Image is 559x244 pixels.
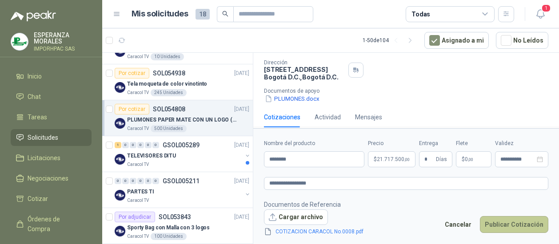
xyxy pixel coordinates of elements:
[264,88,555,94] p: Documentos de apoyo
[127,152,176,160] p: TELEVISORES DITU
[115,140,251,168] a: 1 0 0 0 0 0 GSOL005289[DATE] Company LogoTELEVISORES DITUCaracol TV
[115,212,155,222] div: Por adjudicar
[11,88,92,105] a: Chat
[264,94,320,103] button: PLUMONES.docx
[127,188,154,196] p: PARTES TI
[130,142,136,148] div: 0
[234,213,249,221] p: [DATE]
[115,190,125,201] img: Company Logo
[272,228,367,236] a: COTIZACION CARACOL No.0008.pdf
[137,178,144,184] div: 0
[132,8,188,20] h1: Mis solicitudes
[368,139,415,148] label: Precio
[28,133,58,142] span: Solicitudes
[404,157,410,162] span: ,00
[163,142,200,148] p: GSOL005289
[196,9,210,20] span: 18
[234,177,249,185] p: [DATE]
[11,211,92,237] a: Órdenes de Compra
[234,69,249,78] p: [DATE]
[462,157,465,162] span: $
[264,112,300,122] div: Cotizaciones
[34,46,92,51] p: IMPORHPAC SAS
[264,66,345,81] p: [STREET_ADDRESS] Bogotá D.C. , Bogotá D.C.
[264,200,378,209] p: Documentos de Referencia
[11,170,92,187] a: Negociaciones
[440,216,476,233] button: Cancelar
[11,109,92,126] a: Tareas
[152,142,159,148] div: 0
[122,142,129,148] div: 0
[468,157,473,162] span: ,00
[11,33,28,50] img: Company Logo
[127,116,238,124] p: PLUMONES PAPER MATE CON UN LOGO (SEGUN REF.ADJUNTA)
[28,194,48,204] span: Cotizar
[436,152,447,167] span: Días
[419,139,452,148] label: Entrega
[130,178,136,184] div: 0
[102,100,253,136] a: Por cotizarSOL054808[DATE] Company LogoPLUMONES PAPER MATE CON UN LOGO (SEGUN REF.ADJUNTA)Caracol...
[127,53,149,60] p: Caracol TV
[115,104,149,114] div: Por cotizar
[541,4,551,12] span: 1
[465,157,473,162] span: 0
[480,216,548,233] button: Publicar Cotización
[363,33,417,47] div: 1 - 50 de 104
[115,68,149,79] div: Por cotizar
[28,71,42,81] span: Inicio
[222,11,228,17] span: search
[102,208,253,244] a: Por adjudicarSOL053843[DATE] Company LogoSporty Bag con Malla con 3 logosCaracol TV100 Unidades
[115,176,251,204] a: 0 0 0 0 0 0 GSOL005211[DATE] Company LogoPARTES TICaracol TV
[411,9,430,19] div: Todas
[11,11,56,21] img: Logo peakr
[151,125,187,132] div: 500 Unidades
[153,106,185,112] p: SOL054808
[152,178,159,184] div: 0
[11,190,92,207] a: Cotizar
[151,53,184,60] div: 10 Unidades
[151,89,187,96] div: 245 Unidades
[115,154,125,165] img: Company Logo
[28,214,83,234] span: Órdenes de Compra
[145,142,152,148] div: 0
[127,197,149,204] p: Caracol TV
[115,118,125,129] img: Company Logo
[28,173,68,183] span: Negociaciones
[11,68,92,85] a: Inicio
[163,178,200,184] p: GSOL005211
[234,141,249,150] p: [DATE]
[127,233,149,240] p: Caracol TV
[115,82,125,93] img: Company Logo
[102,64,253,100] a: Por cotizarSOL054938[DATE] Company LogoTela moqueta de color vinotintoCaracol TV245 Unidades
[355,112,382,122] div: Mensajes
[115,142,121,148] div: 1
[127,89,149,96] p: Caracol TV
[234,105,249,114] p: [DATE]
[496,32,548,49] button: No Leídos
[11,129,92,146] a: Solicitudes
[153,70,185,76] p: SOL054938
[34,32,92,44] p: ESPERANZA MORALES
[424,32,489,49] button: Asignado a mi
[127,161,149,168] p: Caracol TV
[495,139,548,148] label: Validez
[264,209,328,225] button: Cargar archivo
[264,139,364,148] label: Nombre del producto
[315,112,341,122] div: Actividad
[122,178,129,184] div: 0
[127,224,210,232] p: Sporty Bag con Malla con 3 logos
[377,157,410,162] span: 21.717.500
[127,125,149,132] p: Caracol TV
[28,112,47,122] span: Tareas
[145,178,152,184] div: 0
[11,150,92,166] a: Licitaciones
[115,178,121,184] div: 0
[115,226,125,236] img: Company Logo
[151,233,187,240] div: 100 Unidades
[456,151,491,167] p: $ 0,00
[368,151,415,167] p: $21.717.500,00
[137,142,144,148] div: 0
[264,59,345,66] p: Dirección
[456,139,491,148] label: Flete
[28,92,41,102] span: Chat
